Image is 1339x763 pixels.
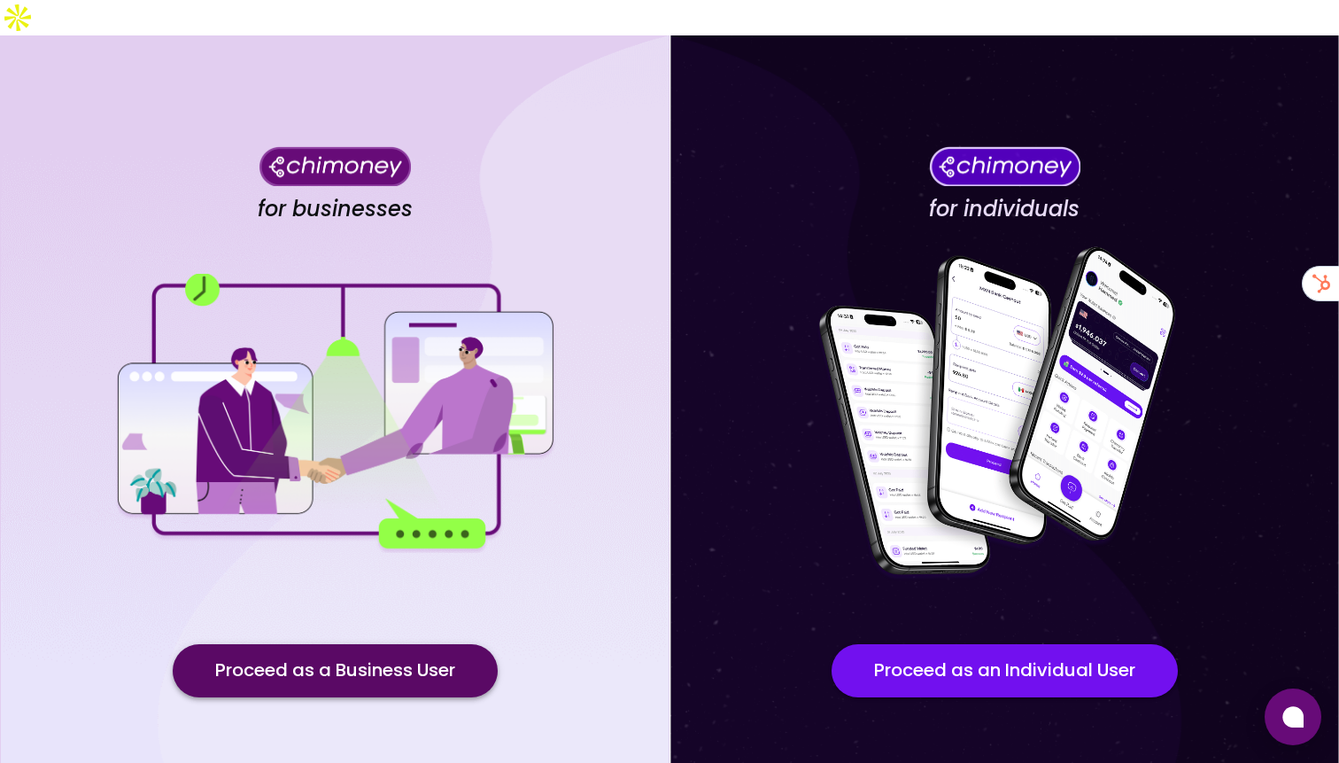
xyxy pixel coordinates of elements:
[783,237,1226,591] img: for individuals
[929,196,1080,222] h4: for individuals
[832,644,1178,697] button: Proceed as an Individual User
[258,196,413,222] h4: for businesses
[113,274,556,553] img: for businesses
[173,644,498,697] button: Proceed as a Business User
[259,146,411,186] img: Chimoney for businesses
[1265,689,1321,745] button: Open chat window
[929,146,1080,186] img: Chimoney for individuals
